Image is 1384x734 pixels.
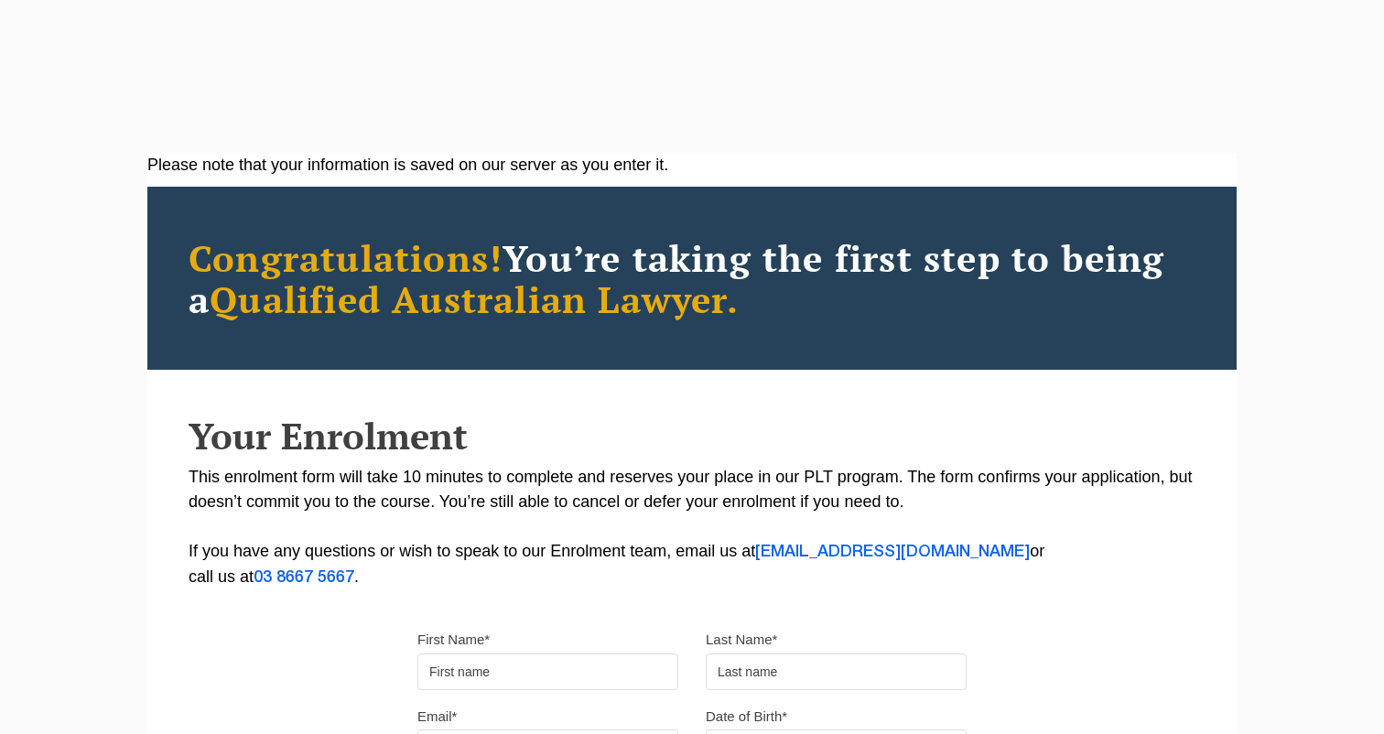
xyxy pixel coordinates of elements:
[755,545,1030,559] a: [EMAIL_ADDRESS][DOMAIN_NAME]
[706,707,787,726] label: Date of Birth*
[706,653,967,690] input: Last name
[417,631,490,649] label: First Name*
[189,237,1195,319] h2: You’re taking the first step to being a
[147,153,1237,178] div: Please note that your information is saved on our server as you enter it.
[189,233,503,282] span: Congratulations!
[189,416,1195,456] h2: Your Enrolment
[417,653,678,690] input: First name
[210,275,739,323] span: Qualified Australian Lawyer.
[706,631,777,649] label: Last Name*
[254,570,354,585] a: 03 8667 5667
[417,707,457,726] label: Email*
[189,465,1195,590] p: This enrolment form will take 10 minutes to complete and reserves your place in our PLT program. ...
